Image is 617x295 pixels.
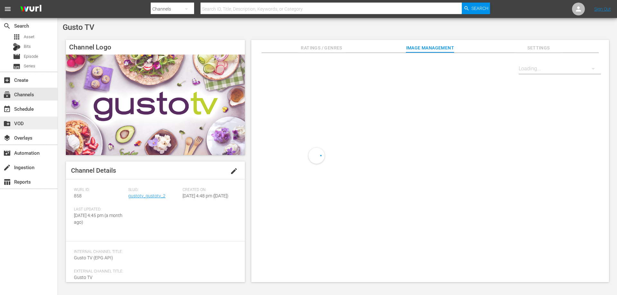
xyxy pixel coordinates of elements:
[298,44,346,52] span: Ratings / Genres
[66,55,245,155] img: Gusto TV
[13,63,21,70] span: Series
[74,249,234,255] span: Internal Channel Title:
[74,213,122,225] span: [DATE] 4:45 pm (a month ago)
[74,193,82,198] span: 858
[514,44,563,52] span: Settings
[13,53,21,60] span: Episode
[74,207,125,212] span: Last Updated:
[13,43,21,51] div: Bits
[74,269,234,274] span: External Channel Title:
[74,255,113,260] span: Gusto TV (EPG API)
[406,44,454,52] span: Image Management
[3,149,11,157] span: Automation
[3,134,11,142] span: Overlays
[66,40,245,55] h4: Channel Logo
[594,6,611,12] a: Sign Out
[226,163,242,179] button: edit
[471,3,488,14] span: Search
[13,33,21,41] span: Asset
[71,167,116,174] span: Channel Details
[24,63,35,69] span: Series
[3,76,11,84] span: Create
[3,105,11,113] span: Schedule
[74,187,125,193] span: Wurl ID:
[24,43,31,50] span: Bits
[230,167,238,175] span: edit
[128,187,179,193] span: Slug:
[128,193,165,198] a: gustotv_gustotv_2
[3,164,11,171] span: Ingestion
[183,193,228,198] span: [DATE] 4:48 pm ([DATE])
[3,178,11,186] span: Reports
[74,275,93,280] span: Gusto TV
[462,3,490,14] button: Search
[4,5,12,13] span: menu
[3,120,11,127] span: VOD
[24,53,38,60] span: Episode
[63,23,94,32] span: Gusto TV
[3,22,11,30] span: Search
[24,34,34,40] span: Asset
[15,2,46,17] img: ans4CAIJ8jUAAAAAAAAAAAAAAAAAAAAAAAAgQb4GAAAAAAAAAAAAAAAAAAAAAAAAJMjXAAAAAAAAAAAAAAAAAAAAAAAAgAT5G...
[3,91,11,99] span: Channels
[183,187,234,193] span: Created On:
